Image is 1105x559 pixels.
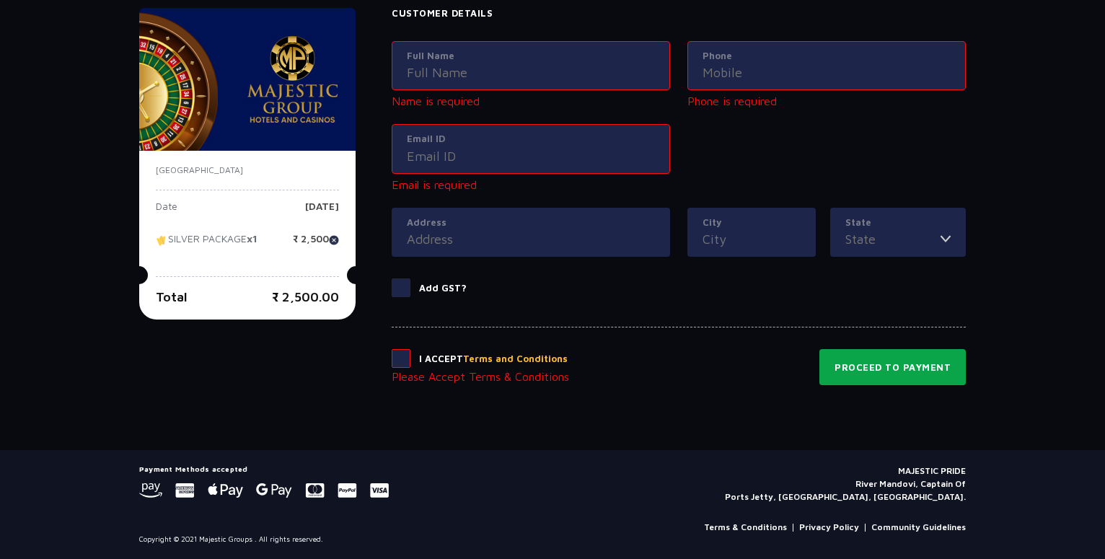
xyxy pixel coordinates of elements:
img: majesticPride-banner [139,8,356,151]
p: Total [156,287,188,307]
p: SILVER PACKAGE [156,234,257,255]
label: Phone [703,49,951,63]
p: Copyright © 2021 Majestic Groups . All rights reserved. [139,534,323,545]
p: [DATE] [305,201,339,223]
button: Terms and Conditions [463,352,568,366]
h5: Payment Methods accepted [139,465,389,473]
input: City [703,229,801,249]
label: Address [407,216,655,230]
p: Add GST? [419,281,467,296]
img: tikcet [156,234,168,247]
label: State [845,216,951,230]
p: MAJESTIC PRIDE River Mandovi, Captain Of Ports Jetty, [GEOGRAPHIC_DATA], [GEOGRAPHIC_DATA]. [725,465,966,503]
p: Please Accept Terms & Conditions [392,368,569,385]
label: Email ID [407,132,655,146]
p: Date [156,201,177,223]
img: toggler icon [941,229,951,249]
a: Terms & Conditions [704,521,787,534]
a: Community Guidelines [871,521,966,534]
a: Privacy Policy [799,521,859,534]
p: ₹ 2,500.00 [272,287,339,307]
input: Full Name [407,63,655,82]
label: City [703,216,801,230]
h4: Customer Details [392,8,966,19]
p: Phone is required [687,92,966,110]
input: Mobile [703,63,951,82]
p: Email is required [392,176,670,193]
label: Full Name [407,49,655,63]
p: ₹ 2,500 [293,234,339,255]
button: Proceed to Payment [819,349,966,385]
strong: x1 [247,233,257,245]
p: Name is required [392,92,670,110]
p: I Accept [419,352,568,366]
input: Address [407,229,655,249]
input: State [845,229,941,249]
input: Email ID [407,146,655,166]
p: [GEOGRAPHIC_DATA] [156,164,339,177]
